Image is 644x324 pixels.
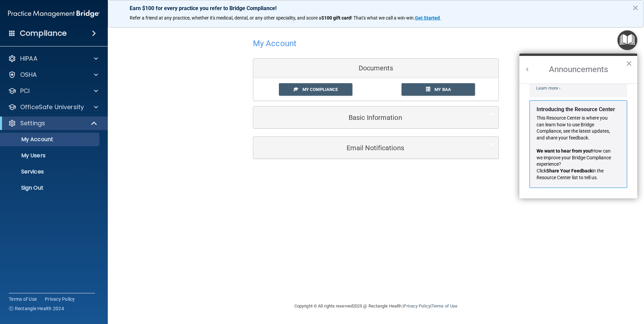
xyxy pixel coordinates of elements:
[404,303,430,309] a: Privacy Policy
[632,2,639,13] button: Close
[519,54,637,198] div: Resource Center
[9,305,64,312] span: Ⓒ Rectangle Health 2024
[20,29,67,38] h4: Compliance
[130,5,622,11] p: Earn $100 for every practice you refer to Bridge Compliance!
[524,66,531,73] button: Back to Resource Center Home
[8,71,98,79] a: OSHA
[258,140,493,155] a: Email Notifications
[4,152,96,159] p: My Users
[253,59,498,78] div: Documents
[537,148,592,154] strong: We want to hear from you!
[431,303,457,309] a: Terms of Use
[20,87,30,95] p: PCI
[537,106,615,112] strong: Introducing the Resource Center
[130,15,321,21] span: Refer a friend at any practice, whether it's medical, dental, or any other speciality, and score a
[45,296,75,302] a: Privacy Policy
[20,55,37,63] p: HIPAA
[9,296,37,302] a: Terms of Use
[258,110,493,125] a: Basic Information
[536,86,560,91] a: Learn more ›
[546,168,592,173] strong: Share Your Feedback
[351,15,415,21] span: ! That's what we call a win-win.
[8,103,98,111] a: OfficeSafe University
[8,55,98,63] a: HIPAA
[20,119,45,127] p: Settings
[8,119,98,127] a: Settings
[253,39,296,48] h4: My Account
[537,148,612,167] span: How can we improve your Bridge Compliance experience?
[258,114,473,121] h5: Basic Information
[302,87,338,92] span: My Compliance
[434,87,451,92] span: My BAA
[20,71,37,79] p: OSHA
[8,7,100,21] img: PMB logo
[415,15,440,21] strong: Get Started
[253,295,499,317] div: Copyright © All rights reserved 2025 @ Rectangle Health | |
[537,168,605,180] span: in the Resource Center list to tell us.
[415,15,441,21] a: Get Started
[626,58,632,69] button: Close
[20,103,84,111] p: OfficeSafe University
[258,144,473,152] h5: Email Notifications
[617,30,637,50] button: Open Resource Center
[321,15,351,21] strong: $100 gift card
[8,87,98,95] a: PCI
[4,168,96,175] p: Services
[4,185,96,191] p: Sign Out
[519,56,637,84] h2: Announcements
[537,115,615,141] p: This Resource Center is where you can learn how to use Bridge Compliance, see the latest updates,...
[4,136,96,143] p: My Account
[537,168,546,173] span: Click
